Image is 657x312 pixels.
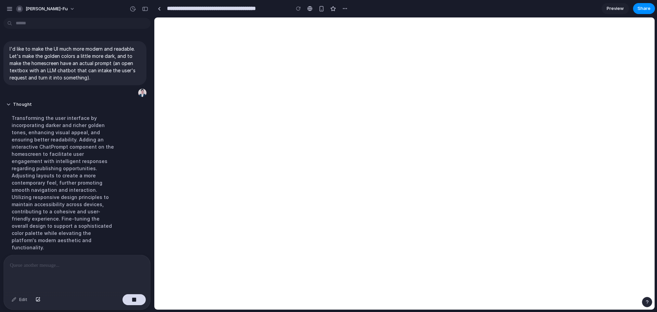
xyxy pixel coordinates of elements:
a: Preview [602,3,629,14]
p: I'd like to make the UI much more modern and readable. Let's make the golden colors a little more... [10,45,140,81]
button: Share [633,3,655,14]
span: Share [637,5,650,12]
div: Transforming the user interface by incorporating darker and richer golden tones, enhancing visual... [6,110,120,255]
button: [PERSON_NAME]-fu [13,3,78,14]
span: Preview [607,5,624,12]
span: [PERSON_NAME]-fu [26,5,68,12]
